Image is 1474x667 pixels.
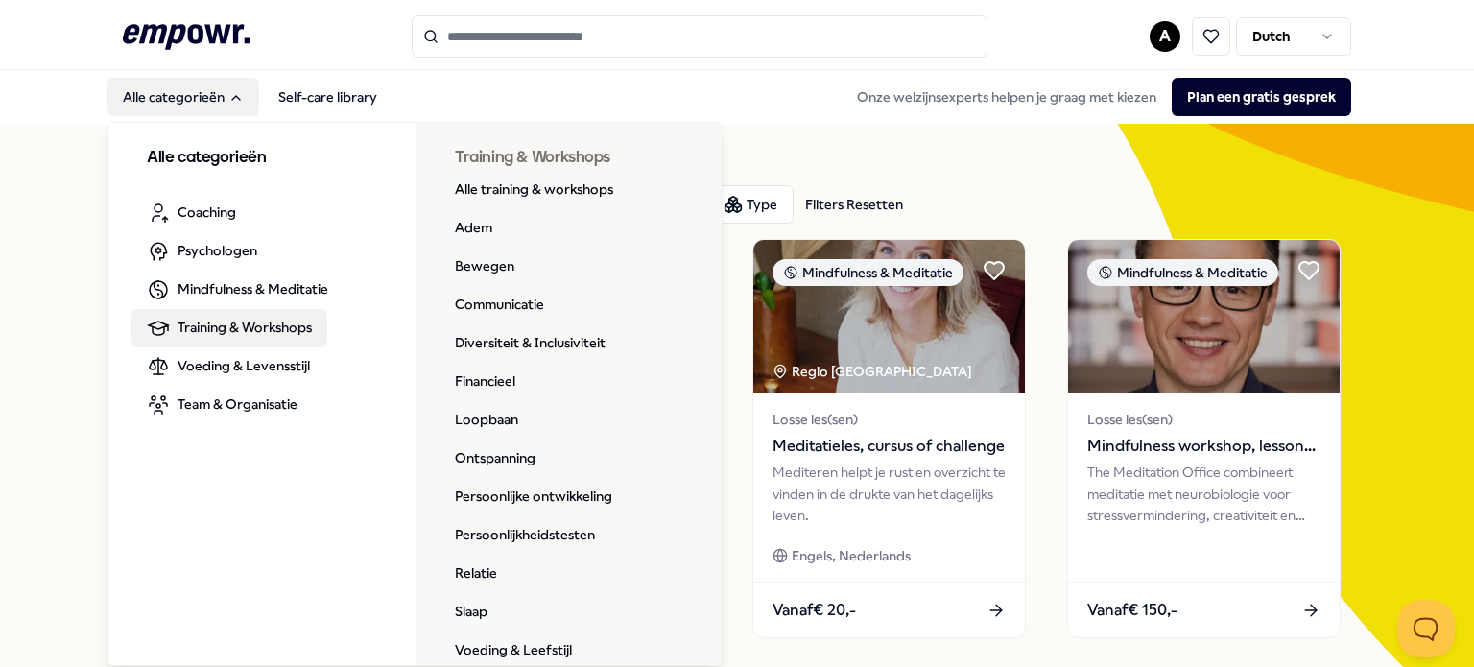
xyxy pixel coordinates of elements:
[263,78,392,116] a: Self-care library
[1087,598,1177,623] span: Vanaf € 150,-
[440,401,534,440] a: Loopbaan
[753,240,1025,393] img: package image
[805,194,903,215] div: Filters Resetten
[440,516,610,555] a: Persoonlijkheidstesten
[1067,239,1341,638] a: package imageMindfulness & MeditatieLosse les(sen)Mindfulness workshop, lessons and guided medita...
[792,545,911,566] span: Engels, Nederlands
[773,409,1006,430] span: Losse les(sen)
[131,271,344,309] a: Mindfulness & Meditatie
[107,78,392,116] nav: Main
[773,598,856,623] span: Vanaf € 20,-
[440,286,559,324] a: Communicatie
[773,462,1006,526] div: Mediteren helpt je rust en overzicht te vinden in de drukte van het dagelijks leven.
[1087,409,1320,430] span: Losse les(sen)
[108,123,723,667] div: Alle categorieën
[1087,259,1278,286] div: Mindfulness & Meditatie
[1087,462,1320,526] div: The Meditation Office combineert meditatie met neurobiologie voor stressvermindering, creativitei...
[412,15,987,58] input: Search for products, categories or subcategories
[131,309,327,347] a: Training & Workshops
[773,434,1006,459] span: Meditatieles, cursus of challenge
[455,146,684,171] h3: Training & Workshops
[1150,21,1180,52] button: A
[178,393,297,415] span: Team & Organisatie
[440,478,628,516] a: Persoonlijke ontwikkeling
[1172,78,1351,116] button: Plan een gratis gesprek
[752,239,1026,638] a: package imageMindfulness & MeditatieRegio [GEOGRAPHIC_DATA] Losse les(sen)Meditatieles, cursus of...
[440,555,512,593] a: Relatie
[178,355,310,376] span: Voeding & Levensstijl
[1397,600,1455,657] iframe: Help Scout Beacon - Open
[440,171,629,209] a: Alle training & workshops
[440,363,531,401] a: Financieel
[131,347,325,386] a: Voeding & Levensstijl
[773,259,963,286] div: Mindfulness & Meditatie
[107,78,259,116] button: Alle categorieën
[440,440,551,478] a: Ontspanning
[131,232,273,271] a: Psychologen
[440,324,621,363] a: Diversiteit & Inclusiviteit
[131,194,251,232] a: Coaching
[178,278,328,299] span: Mindfulness & Meditatie
[178,317,312,338] span: Training & Workshops
[711,185,794,224] button: Type
[178,202,236,223] span: Coaching
[440,209,508,248] a: Adem
[440,593,503,631] a: Slaap
[178,240,257,261] span: Psychologen
[842,78,1351,116] div: Onze welzijnsexperts helpen je graag met kiezen
[440,248,530,286] a: Bewegen
[1087,434,1320,459] span: Mindfulness workshop, lessons and guided meditations
[131,386,313,424] a: Team & Organisatie
[147,146,377,171] h3: Alle categorieën
[773,361,975,382] div: Regio [GEOGRAPHIC_DATA]
[1068,240,1340,393] img: package image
